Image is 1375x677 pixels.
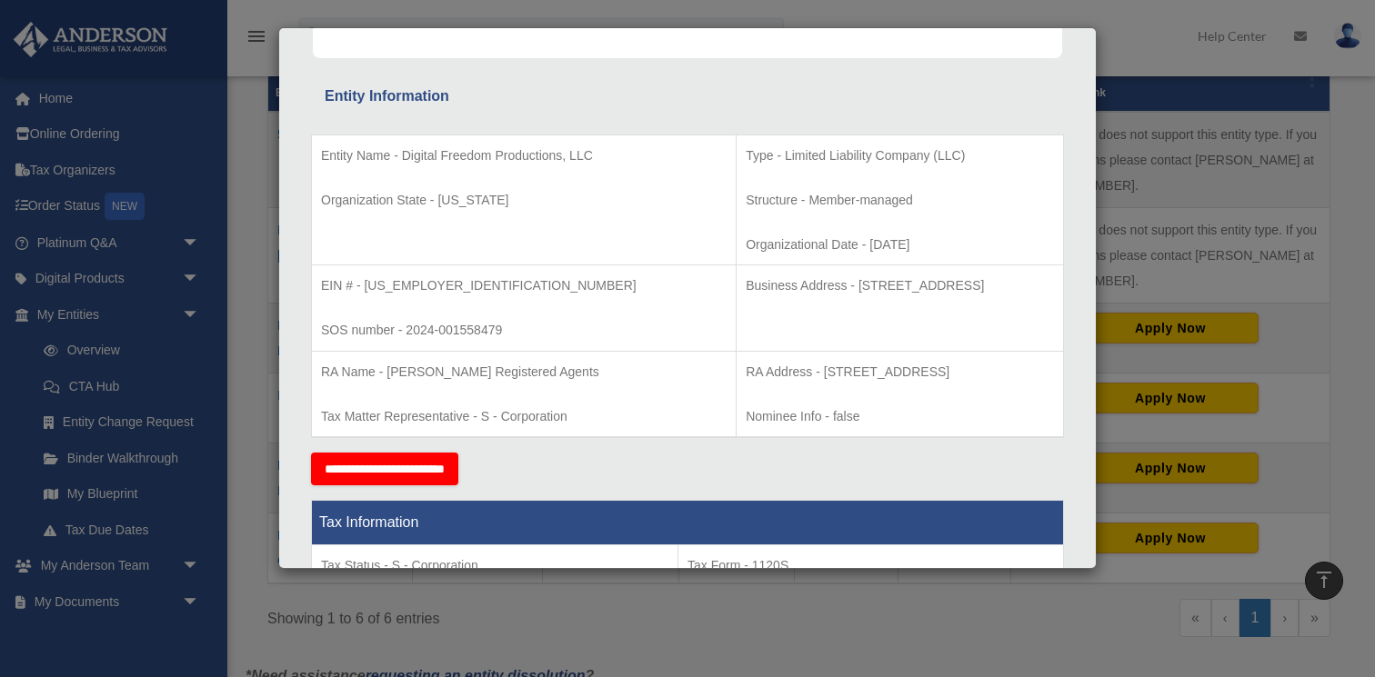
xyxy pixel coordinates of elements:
p: RA Address - [STREET_ADDRESS] [746,361,1054,383]
p: Organizational Date - [DATE] [746,234,1054,256]
p: Organization State - [US_STATE] [321,189,727,212]
p: Business Address - [STREET_ADDRESS] [746,274,1054,297]
p: Tax Status - S - Corporation [321,554,668,577]
th: Tax Information [312,501,1064,545]
p: Tax Form - 1120S [687,554,1054,577]
p: Type - Limited Liability Company (LLC) [746,144,1054,167]
div: Entity Information [325,84,1050,109]
p: SOS number - 2024-001558479 [321,319,727,342]
p: Structure - Member-managed [746,189,1054,212]
p: EIN # - [US_EMPLOYER_IDENTIFICATION_NUMBER] [321,274,727,297]
p: Tax Matter Representative - S - Corporation [321,405,727,428]
p: Entity Name - Digital Freedom Productions, LLC [321,144,727,167]
p: Nominee Info - false [746,405,1054,428]
p: RA Name - [PERSON_NAME] Registered Agents [321,361,727,383]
